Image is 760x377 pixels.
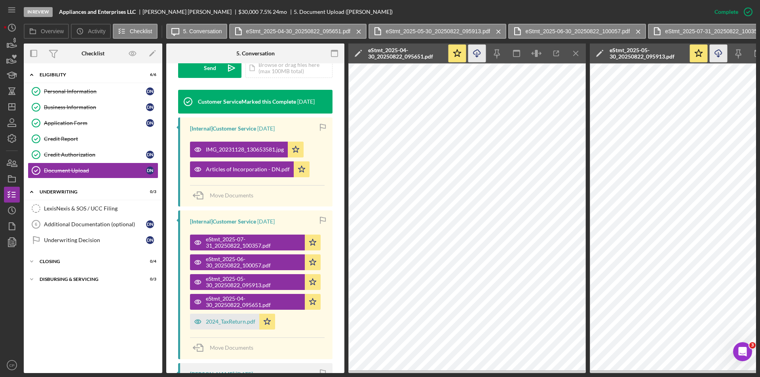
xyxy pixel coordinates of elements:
div: [PERSON_NAME] [PERSON_NAME] [142,9,238,15]
button: Move Documents [190,186,261,205]
button: eStmt_2025-06-30_20250822_100057.pdf [190,254,321,270]
text: CP [9,363,14,368]
div: eStmt_2025-04-30_20250822_095651.pdf [206,296,301,308]
button: eStmt_2025-06-30_20250822_100057.pdf [508,24,646,39]
button: Activity [71,24,110,39]
div: LexisNexis & SOS / UCC Filing [44,205,158,212]
div: Send [204,58,216,78]
div: Disbursing & Servicing [40,277,137,282]
div: 7.5 % [260,9,272,15]
a: Application FormDN [28,115,158,131]
div: Document Upload [44,167,146,174]
a: 6Additional Documentation (optional)DN [28,216,158,232]
div: Business Information [44,104,146,110]
time: 2025-08-25 20:59 [297,99,315,105]
button: eStmt_2025-04-30_20250822_095651.pdf [190,294,321,310]
div: D N [146,87,154,95]
div: D N [146,220,154,228]
b: Appliances and Enterprises LLC [59,9,136,15]
div: [Internal] Customer Service [190,125,256,132]
a: Underwriting DecisionDN [28,232,158,248]
iframe: Intercom live chat [733,342,752,361]
div: D N [146,119,154,127]
button: Overview [24,24,69,39]
a: Credit AuthorizationDN [28,147,158,163]
div: Application Form [44,120,146,126]
tspan: 6 [35,222,37,227]
div: Underwriting Decision [44,237,146,243]
div: [Internal] Customer Service [190,218,256,225]
div: 2024_TaxReturn.pdf [206,318,255,325]
div: 0 / 3 [142,189,156,194]
button: Complete [707,4,756,20]
div: Additional Documentation (optional) [44,221,146,227]
div: 6 / 6 [142,72,156,77]
div: Credit Authorization [44,152,146,158]
span: $30,000 [238,8,258,15]
div: Underwriting [40,189,137,194]
span: 3 [749,342,756,349]
button: eStmt_2025-05-30_20250822_095913.pdf [190,274,321,290]
div: 24 mo [273,9,287,15]
button: 5. Conversation [166,24,227,39]
div: Checklist [82,50,104,57]
button: Send [178,58,241,78]
div: Credit Report [44,136,158,142]
div: eStmt_2025-06-30_20250822_100057.pdf [206,256,301,269]
div: Closing [40,259,137,264]
div: eStmt_2025-05-30_20250822_095913.pdf [610,47,685,60]
label: eStmt_2025-06-30_20250822_100057.pdf [525,28,630,34]
label: Checklist [130,28,152,34]
span: Move Documents [210,344,253,351]
div: IMG_20231128_130653581.jpg [206,146,284,153]
button: IMG_20231128_130653581.jpg [190,142,304,157]
div: Eligibility [40,72,137,77]
div: eStmt_2025-07-31_20250822_100357.pdf [206,236,301,249]
div: eStmt_2025-04-30_20250822_095651.pdf [368,47,443,60]
label: eStmt_2025-04-30_20250822_095651.pdf [246,28,351,34]
button: Checklist [113,24,158,39]
button: eStmt_2025-07-31_20250822_100357.pdf [190,235,321,250]
div: Articles of Incorporation - DN.pdf [206,166,290,172]
div: D N [146,103,154,111]
a: Personal InformationDN [28,83,158,99]
div: Customer Service Marked this Complete [198,99,296,105]
label: eStmt_2025-05-30_20250822_095913.pdf [386,28,490,34]
button: Move Documents [190,338,261,358]
div: 5. Conversation [236,50,275,57]
label: Activity [88,28,105,34]
span: Move Documents [210,192,253,199]
button: Articles of Incorporation - DN.pdf [190,161,310,177]
div: 0 / 3 [142,277,156,282]
div: Complete [714,4,738,20]
time: 2025-08-25 20:56 [257,218,275,225]
div: 5. Document Upload ([PERSON_NAME]) [294,9,393,15]
a: Business InformationDN [28,99,158,115]
button: CP [4,357,20,373]
a: LexisNexis & SOS / UCC Filing [28,201,158,216]
label: Overview [41,28,64,34]
button: eStmt_2025-04-30_20250822_095651.pdf [229,24,367,39]
time: 2025-08-25 20:58 [257,125,275,132]
div: D N [146,167,154,174]
div: In Review [24,7,53,17]
a: Document UploadDN [28,163,158,178]
div: 0 / 4 [142,259,156,264]
div: D N [146,236,154,244]
div: Personal Information [44,88,146,95]
div: eStmt_2025-05-30_20250822_095913.pdf [206,276,301,288]
button: 2024_TaxReturn.pdf [190,314,275,330]
label: 5. Conversation [183,28,222,34]
div: D N [146,151,154,159]
button: eStmt_2025-05-30_20250822_095913.pdf [369,24,506,39]
a: Credit Report [28,131,158,147]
